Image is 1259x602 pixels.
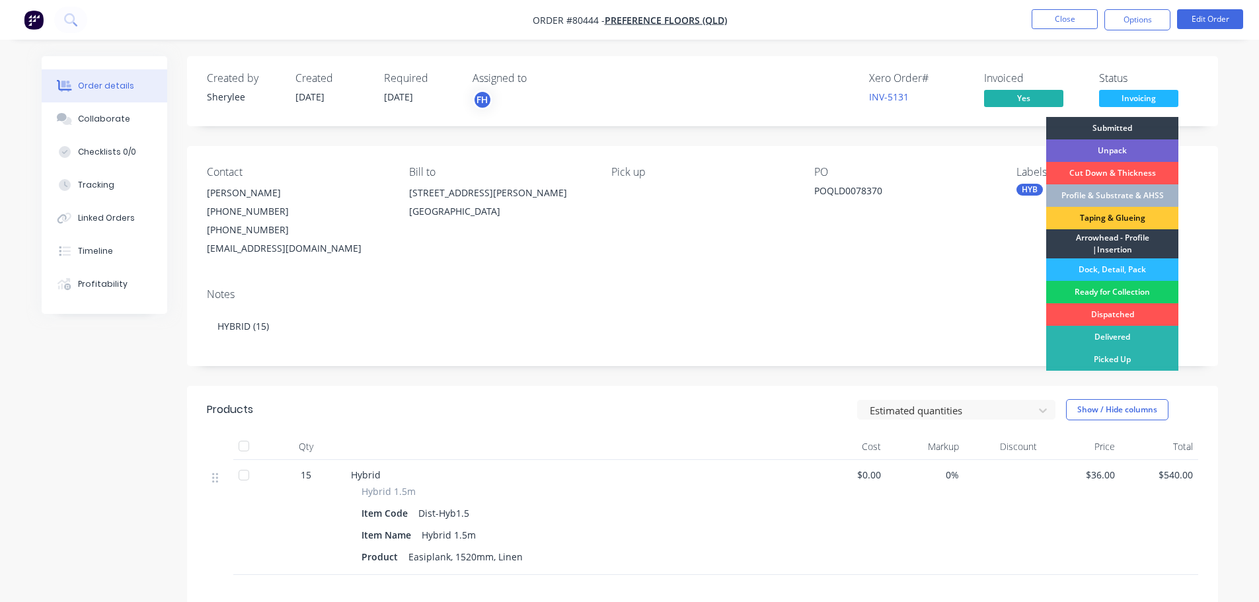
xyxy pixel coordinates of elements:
[814,166,995,178] div: PO
[1099,90,1178,106] span: Invoicing
[207,72,280,85] div: Created by
[886,433,964,460] div: Markup
[403,547,528,566] div: Easiplank, 1520mm, Linen
[869,72,968,85] div: Xero Order #
[384,91,413,103] span: [DATE]
[207,288,1198,301] div: Notes
[1046,303,1178,326] div: Dispatched
[78,179,114,191] div: Tracking
[611,166,792,178] div: Pick up
[1032,9,1098,29] button: Close
[473,90,492,110] button: FH
[362,525,416,545] div: Item Name
[207,239,388,258] div: [EMAIL_ADDRESS][DOMAIN_NAME]
[869,91,909,103] a: INV-5131
[78,212,135,224] div: Linked Orders
[207,184,388,258] div: [PERSON_NAME][PHONE_NUMBER][PHONE_NUMBER][EMAIL_ADDRESS][DOMAIN_NAME]
[78,113,130,125] div: Collaborate
[207,184,388,202] div: [PERSON_NAME]
[42,169,167,202] button: Tracking
[1125,468,1193,482] span: $540.00
[409,184,590,202] div: [STREET_ADDRESS][PERSON_NAME]
[984,72,1083,85] div: Invoiced
[362,484,416,498] span: Hybrid 1.5m
[42,235,167,268] button: Timeline
[1046,162,1178,184] div: Cut Down & Thickness
[207,221,388,239] div: [PHONE_NUMBER]
[384,72,457,85] div: Required
[1104,9,1170,30] button: Options
[78,80,134,92] div: Order details
[473,72,605,85] div: Assigned to
[207,306,1198,346] div: HYBRID (15)
[362,504,413,523] div: Item Code
[409,166,590,178] div: Bill to
[1099,72,1198,85] div: Status
[207,90,280,104] div: Sherylee
[78,146,136,158] div: Checklists 0/0
[42,202,167,235] button: Linked Orders
[416,525,481,545] div: Hybrid 1.5m
[1046,281,1178,303] div: Ready for Collection
[533,14,605,26] span: Order #80444 -
[295,72,368,85] div: Created
[1046,117,1178,139] div: Submitted
[207,166,388,178] div: Contact
[1046,184,1178,207] div: Profile & Substrate & AHSS
[42,69,167,102] button: Order details
[964,433,1042,460] div: Discount
[362,547,403,566] div: Product
[1046,139,1178,162] div: Unpack
[207,202,388,221] div: [PHONE_NUMBER]
[207,402,253,418] div: Products
[605,14,727,26] a: Preference Floors (QLD)
[413,504,475,523] div: Dist-Hyb1.5
[892,468,959,482] span: 0%
[42,102,167,135] button: Collaborate
[1042,433,1120,460] div: Price
[42,268,167,301] button: Profitability
[814,184,979,202] div: POQLD0078370
[984,90,1063,106] span: Yes
[1016,184,1043,196] div: HYB
[266,433,346,460] div: Qty
[1099,90,1178,110] button: Invoicing
[24,10,44,30] img: Factory
[1120,433,1198,460] div: Total
[1046,207,1178,229] div: Taping & Glueing
[409,202,590,221] div: [GEOGRAPHIC_DATA]
[1046,348,1178,371] div: Picked Up
[814,468,881,482] span: $0.00
[301,468,311,482] span: 15
[42,135,167,169] button: Checklists 0/0
[1046,258,1178,281] div: Dock, Detail, Pack
[1046,326,1178,348] div: Delivered
[1177,9,1243,29] button: Edit Order
[1016,166,1198,178] div: Labels
[78,245,113,257] div: Timeline
[351,469,381,481] span: Hybrid
[78,278,128,290] div: Profitability
[409,184,590,226] div: [STREET_ADDRESS][PERSON_NAME][GEOGRAPHIC_DATA]
[1046,229,1178,258] div: Arrowhead - Profile |Insertion
[808,433,886,460] div: Cost
[295,91,324,103] span: [DATE]
[1048,468,1115,482] span: $36.00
